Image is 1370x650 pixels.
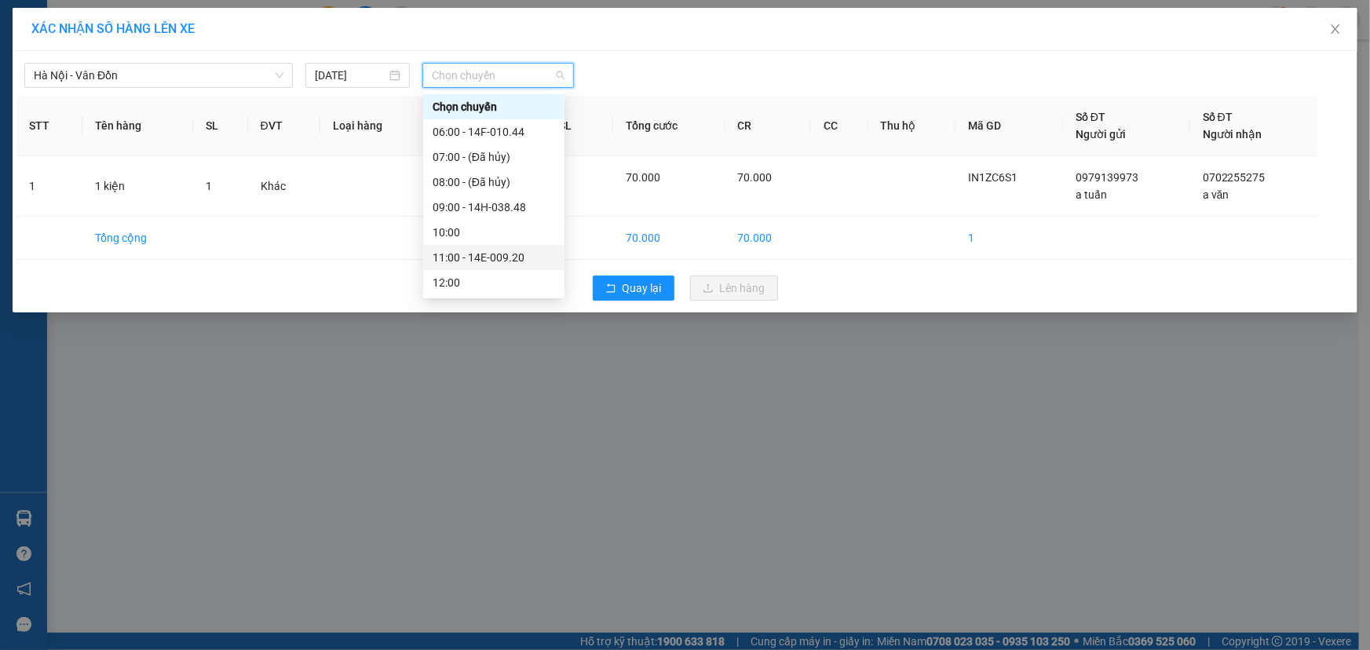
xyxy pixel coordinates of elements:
[423,94,564,119] div: Chọn chuyến
[433,274,555,291] div: 12:00
[16,156,82,217] td: 1
[623,279,662,297] span: Quay lại
[725,217,812,260] td: 70.000
[1076,111,1105,123] span: Số ĐT
[1203,171,1266,184] span: 0702255275
[206,180,212,192] span: 1
[626,171,660,184] span: 70.000
[315,67,386,84] input: 14/08/2025
[738,171,773,184] span: 70.000
[34,64,283,87] span: Hà Nội - Vân Đồn
[433,148,555,166] div: 07:00 - (Đã hủy)
[613,96,725,156] th: Tổng cước
[1076,171,1138,184] span: 0979139973
[433,249,555,266] div: 11:00 - 14E-009.20
[868,96,955,156] th: Thu hộ
[613,217,725,260] td: 70.000
[16,96,82,156] th: STT
[320,96,428,156] th: Loại hàng
[811,96,868,156] th: CC
[433,199,555,216] div: 09:00 - 14H-038.48
[955,96,1063,156] th: Mã GD
[193,96,247,156] th: SL
[519,217,613,260] td: 1
[593,276,674,301] button: rollbackQuay lại
[1076,188,1107,201] span: a tuấn
[433,173,555,191] div: 08:00 - (Đã hủy)
[1329,23,1342,35] span: close
[1313,8,1357,52] button: Close
[82,156,194,217] td: 1 kiện
[433,224,555,241] div: 10:00
[605,283,616,295] span: rollback
[433,123,555,141] div: 06:00 - 14F-010.44
[1076,128,1126,141] span: Người gửi
[1203,111,1233,123] span: Số ĐT
[955,217,1063,260] td: 1
[433,98,555,115] div: Chọn chuyến
[248,96,320,156] th: ĐVT
[82,96,194,156] th: Tên hàng
[31,21,195,36] span: XÁC NHẬN SỐ HÀNG LÊN XE
[248,156,320,217] td: Khác
[519,96,613,156] th: Tổng SL
[690,276,778,301] button: uploadLên hàng
[82,217,194,260] td: Tổng cộng
[1203,128,1262,141] span: Người nhận
[432,64,564,87] span: Chọn chuyến
[725,96,812,156] th: CR
[968,171,1017,184] span: IN1ZC6S1
[1203,188,1229,201] span: a văn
